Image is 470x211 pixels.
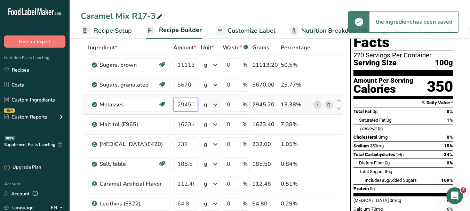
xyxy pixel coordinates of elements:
[359,117,385,123] span: Saturated Fat
[444,143,453,148] span: 15%
[359,169,384,174] span: Total Sugars
[281,61,310,69] div: 50.5%
[204,140,207,148] div: g
[353,99,453,107] section: % Daily Value *
[201,43,214,52] span: Unit
[281,43,310,52] span: Percentage
[146,22,202,39] a: Recipe Builder
[99,160,158,168] div: Salt, table
[81,23,132,39] a: Recipe Setup
[369,11,459,32] div: the ingredient has been saved
[252,160,278,168] div: 185.50
[370,143,384,148] span: 350mg
[216,23,276,39] a: Customize Label
[289,23,367,39] a: Nutrition Breakdown
[252,200,278,208] div: 64.80
[353,135,377,140] span: Cholesterol
[204,200,207,208] div: g
[252,120,278,129] div: 1623.40
[353,143,369,148] span: Sodium
[204,180,207,188] div: g
[99,81,158,89] div: Sugars, granulated
[444,152,453,157] span: 34%
[99,61,158,69] div: Sugars, brown
[88,43,117,52] span: Ingredient
[396,152,404,157] span: 94g
[4,113,47,121] div: Custom Reports
[435,59,453,67] span: 100g
[99,200,166,208] div: Lecithins (E322)
[461,187,466,193] span: 3
[281,120,310,129] div: 7.38%
[81,10,164,22] div: Caramel Mix R17-3
[353,152,395,157] span: Total Carbohydrates
[173,43,196,52] span: Amount
[281,140,310,148] div: 1.05%
[427,78,453,96] div: 350
[223,43,248,52] div: Waste
[252,43,269,52] span: Grams
[5,136,15,140] div: BETA
[353,78,413,84] div: Amount Per Serving
[281,81,310,89] div: 25.77%
[359,160,384,165] span: Dietary Fiber
[353,186,369,191] span: Protein
[281,180,310,188] div: 0.51%
[382,178,389,183] span: 85g
[447,160,453,165] span: 0%
[390,198,401,203] span: 0mcg
[159,25,202,35] span: Recipe Builder
[204,61,207,69] div: g
[252,81,278,89] div: 5670.00
[353,198,389,203] span: [MEDICAL_DATA]
[252,61,278,69] div: 11113.20
[281,160,310,168] div: 0.84%
[99,180,166,188] div: Caramel Artificial Flavor
[4,35,65,48] button: Hire an Expert
[353,59,397,67] span: Serving Size
[378,126,383,131] span: 0g
[4,164,41,171] div: Upgrade Plan
[99,100,158,109] div: Molasses
[441,178,453,183] span: 169%
[359,126,377,131] span: Fat
[252,100,278,109] div: 2945.20
[370,186,375,191] span: 0g
[252,140,278,148] div: 232.00
[365,178,417,183] span: Includes Added Sugars
[204,120,207,129] div: g
[94,26,132,35] span: Recipe Setup
[252,180,278,188] div: 112.48
[373,109,377,114] span: 0g
[387,117,391,123] span: 0g
[99,120,166,129] div: Maltitol (E965)
[204,81,207,89] div: g
[446,187,463,204] iframe: Intercom live chat
[281,100,310,109] div: 13.38%
[353,52,453,59] div: 220 Servings Per Container
[447,135,453,140] span: 0%
[204,100,207,109] div: g
[385,160,390,165] span: 0g
[447,117,453,123] span: 1%
[281,200,310,208] div: 0.29%
[385,169,392,174] span: 85g
[353,109,372,114] span: Total Fat
[447,109,453,114] span: 0%
[301,26,361,35] span: Nutrition Breakdown
[353,18,453,50] h1: Nutrition Facts
[313,100,322,109] a: i
[379,135,388,140] span: 0mg
[99,140,166,148] div: [MEDICAL_DATA](E420)
[353,84,413,94] div: Calories
[204,160,207,168] div: g
[228,26,276,35] span: Customize Label
[4,108,15,113] div: NEW
[359,126,371,131] i: Trans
